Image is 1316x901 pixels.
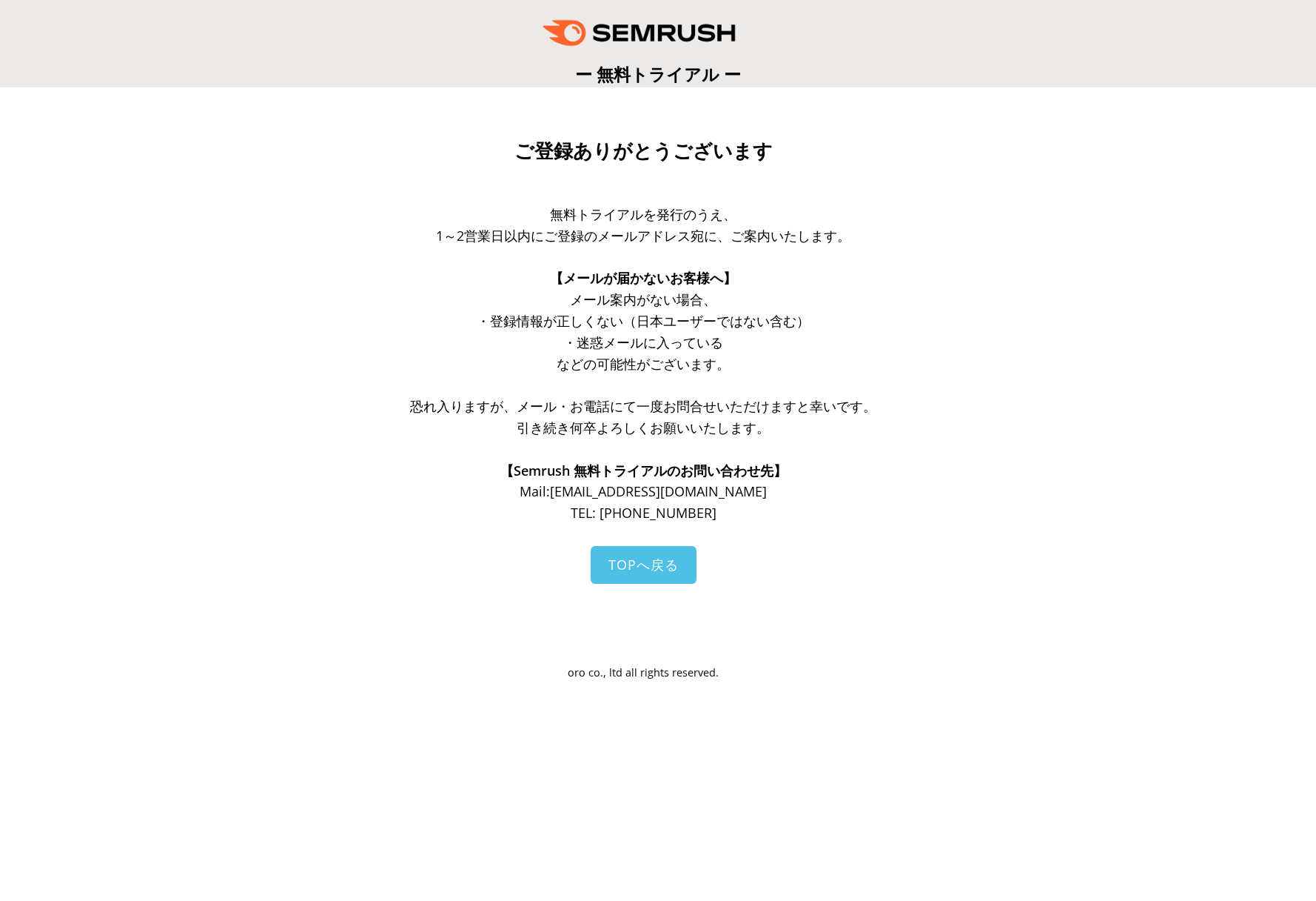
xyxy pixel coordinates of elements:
[568,665,719,679] span: oro co., ltd all rights reserved.
[608,556,679,573] span: TOPへ戻る
[570,290,716,308] span: メール案内がない場合、
[591,546,696,584] a: TOPへ戻る
[517,419,770,436] span: 引き続き何卒よろしくお願いいたします。
[550,269,736,287] span: 【メールが届かないお客様へ】
[571,504,716,522] span: TEL: [PHONE_NUMBER]
[410,397,876,415] span: 恐れ入りますが、メール・お電話にて一度お問合せいただけますと幸いです。
[436,227,850,245] span: 1～2営業日以内にご登録のメールアドレス宛に、ご案内いたします。
[520,482,767,500] span: Mail: [EMAIL_ADDRESS][DOMAIN_NAME]
[575,62,741,86] span: ー 無料トライアル ー
[477,312,810,330] span: ・登録情報が正しくない（日本ユーザーではない含む）
[563,333,723,351] span: ・迷惑メールに入っている
[550,205,736,223] span: 無料トライアルを発行のうえ、
[514,140,773,162] span: ご登録ありがとうございます
[557,355,730,373] span: などの可能性がございます。
[500,462,787,479] span: 【Semrush 無料トライアルのお問い合わせ先】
